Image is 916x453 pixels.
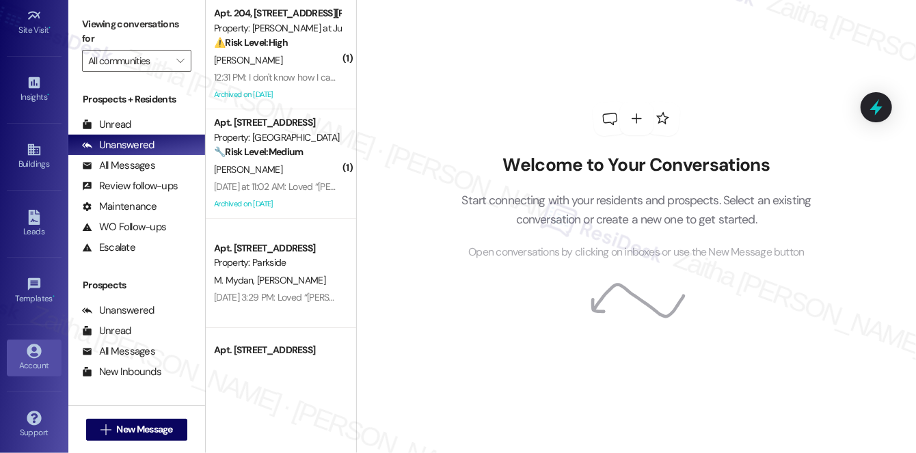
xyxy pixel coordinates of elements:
div: Property: [GEOGRAPHIC_DATA] [214,131,340,145]
span: [PERSON_NAME] [214,163,282,176]
label: Viewing conversations for [82,14,191,50]
div: Unread [82,118,131,132]
a: Leads [7,206,62,243]
span: • [47,90,49,100]
div: [DATE] 3:29 PM: Loved “[PERSON_NAME] (Parkside): Happy to help! I just got a response from the te... [214,291,889,303]
span: • [53,292,55,301]
div: Property: Parkside [214,256,340,270]
a: Templates • [7,273,62,310]
div: Unread [82,324,131,338]
div: Archived on [DATE] [213,195,342,212]
div: Escalate [82,241,135,255]
a: Site Visit • [7,4,62,41]
i:  [100,424,111,435]
div: Archived on [DATE] [213,86,342,103]
div: Apt. [STREET_ADDRESS] [214,343,340,357]
span: [PERSON_NAME] [257,274,325,286]
i:  [176,55,184,66]
p: Start connecting with your residents and prospects. Select an existing conversation or create a n... [441,191,832,230]
a: Insights • [7,71,62,108]
div: Review follow-ups [82,179,178,193]
div: Property: [PERSON_NAME] at June Road [214,21,340,36]
div: Apt. 204, [STREET_ADDRESS][PERSON_NAME] [214,6,340,20]
div: Prospects [68,278,205,292]
span: [PERSON_NAME] [214,54,282,66]
a: Support [7,407,62,443]
span: M. Mydan [214,274,257,286]
div: All Messages [82,344,155,359]
span: • [49,23,51,33]
div: Apt. [STREET_ADDRESS] [214,115,340,130]
input: All communities [88,50,170,72]
div: New Inbounds [82,365,161,379]
h2: Welcome to Your Conversations [441,154,832,176]
div: All Messages [82,159,155,173]
div: Maintenance [82,200,157,214]
div: Apt. [STREET_ADDRESS] [214,241,340,256]
span: New Message [117,422,173,437]
div: Residents [68,403,205,417]
a: Buildings [7,138,62,175]
strong: ⚠️ Risk Level: High [214,36,288,49]
div: 12:31 PM: I don't know how I can possibly pay that as I am still unemployed. Also, I moved out in... [214,71,615,83]
div: Unanswered [82,303,154,318]
a: Account [7,340,62,376]
div: Prospects + Residents [68,92,205,107]
strong: 🔧 Risk Level: Medium [214,146,303,158]
div: WO Follow-ups [82,220,166,234]
div: Unanswered [82,138,154,152]
button: New Message [86,419,187,441]
span: Open conversations by clicking on inboxes or use the New Message button [468,244,804,261]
